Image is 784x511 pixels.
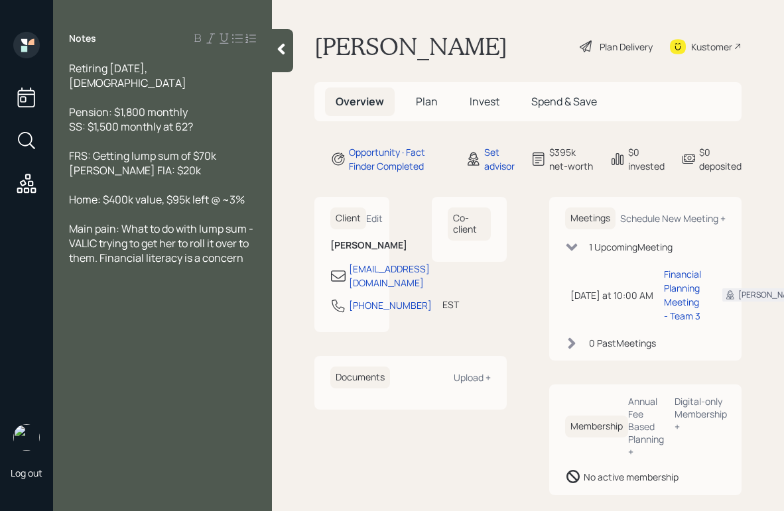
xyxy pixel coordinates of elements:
div: [DATE] at 10:00 AM [570,288,653,302]
h6: Documents [330,367,390,388]
span: Pension: $1,800 monthly SS: $1,500 monthly at 62? [69,105,193,134]
span: Spend & Save [531,94,597,109]
h6: Client [330,207,366,229]
div: No active membership [584,470,679,484]
span: Invest [470,94,499,109]
span: Main pain: What to do with lump sum - VALIC trying to get her to roll it over to them. Financial ... [69,221,255,265]
span: Overview [336,94,384,109]
div: Annual Fee Based Planning + [628,395,664,458]
div: Plan Delivery [600,40,653,54]
span: Retiring [DATE], [DEMOGRAPHIC_DATA] [69,61,186,90]
div: Edit [366,212,383,225]
div: [PHONE_NUMBER] [349,298,432,312]
h6: Co-client [448,207,491,241]
div: Opportunity · Fact Finder Completed [349,145,450,173]
div: 1 Upcoming Meeting [589,240,673,254]
div: Digital-only Membership + [675,395,727,433]
label: Notes [69,32,96,45]
div: [EMAIL_ADDRESS][DOMAIN_NAME] [349,262,430,290]
div: Financial Planning Meeting - Team 3 [664,267,701,323]
div: Set advisor [484,145,515,173]
h6: Membership [565,416,628,437]
div: Kustomer [691,40,732,54]
span: Plan [416,94,438,109]
div: $395k net-worth [549,145,594,173]
span: FRS: Getting lump sum of $70k [PERSON_NAME] FIA: $20k [69,148,216,178]
img: aleksandra-headshot.png [13,424,40,451]
h6: [PERSON_NAME] [330,240,373,251]
span: Home: $400k value, $95k left @ ~3% [69,192,245,207]
div: Upload + [454,371,491,384]
div: Schedule New Meeting + [620,212,726,225]
div: $0 invested [628,145,665,173]
div: 0 Past Meeting s [589,336,656,350]
div: Log out [11,467,42,479]
h6: Meetings [565,207,616,229]
h1: [PERSON_NAME] [314,32,507,61]
div: $0 deposited [699,145,742,173]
